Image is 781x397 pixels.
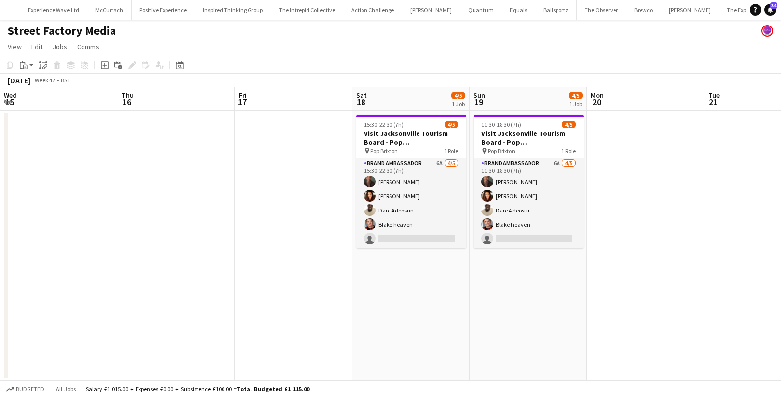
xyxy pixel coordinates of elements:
[761,25,773,37] app-user-avatar: Sophie Barnes
[770,2,777,9] span: 34
[569,92,583,99] span: 4/5
[764,4,776,16] a: 34
[73,40,103,53] a: Comms
[562,121,576,128] span: 4/5
[474,129,584,147] h3: Visit Jacksonville Tourism Board - Pop [GEOGRAPHIC_DATA]
[370,147,398,155] span: Pop Brixton
[356,158,466,248] app-card-role: Brand Ambassador6A4/515:30-22:30 (7h)[PERSON_NAME][PERSON_NAME]Dare AdeosunBlake heaven
[8,76,30,85] div: [DATE]
[5,384,46,395] button: Budgeted
[481,121,521,128] span: 11:30-18:30 (7h)
[77,42,99,51] span: Comms
[661,0,719,20] button: [PERSON_NAME]
[239,91,247,100] span: Fri
[502,0,535,20] button: Equals
[707,96,720,107] span: 21
[355,96,367,107] span: 18
[32,77,57,84] span: Week 42
[591,91,604,100] span: Mon
[402,0,460,20] button: [PERSON_NAME]
[356,91,367,100] span: Sat
[8,42,22,51] span: View
[474,91,485,100] span: Sun
[356,129,466,147] h3: Visit Jacksonville Tourism Board - Pop [GEOGRAPHIC_DATA]
[132,0,195,20] button: Positive Experience
[237,96,247,107] span: 17
[474,158,584,248] app-card-role: Brand Ambassador6A4/511:30-18:30 (7h)[PERSON_NAME][PERSON_NAME]Dare AdeosunBlake heaven
[343,0,402,20] button: Action Challenge
[271,0,343,20] button: The Intrepid Collective
[452,100,465,107] div: 1 Job
[472,96,485,107] span: 19
[28,40,47,53] a: Edit
[20,0,87,20] button: Experience Wave Ltd
[2,96,17,107] span: 15
[569,100,582,107] div: 1 Job
[61,77,71,84] div: BST
[589,96,604,107] span: 20
[31,42,43,51] span: Edit
[4,40,26,53] a: View
[195,0,271,20] button: Inspired Thinking Group
[54,385,78,393] span: All jobs
[451,92,465,99] span: 4/5
[708,91,720,100] span: Tue
[445,121,458,128] span: 4/5
[444,147,458,155] span: 1 Role
[237,385,309,393] span: Total Budgeted £1 115.00
[8,24,116,38] h1: Street Factory Media
[577,0,626,20] button: The Observer
[49,40,71,53] a: Jobs
[4,91,17,100] span: Wed
[87,0,132,20] button: McCurrach
[120,96,134,107] span: 16
[16,386,44,393] span: Budgeted
[474,115,584,248] app-job-card: 11:30-18:30 (7h)4/5Visit Jacksonville Tourism Board - Pop [GEOGRAPHIC_DATA] Pop Brixton1 RoleBran...
[626,0,661,20] button: Brewco
[53,42,67,51] span: Jobs
[86,385,309,393] div: Salary £1 015.00 + Expenses £0.00 + Subsistence £100.00 =
[364,121,404,128] span: 15:30-22:30 (7h)
[121,91,134,100] span: Thu
[535,0,577,20] button: Ballsportz
[460,0,502,20] button: Quantum
[488,147,515,155] span: Pop Brixton
[561,147,576,155] span: 1 Role
[356,115,466,248] app-job-card: 15:30-22:30 (7h)4/5Visit Jacksonville Tourism Board - Pop [GEOGRAPHIC_DATA] Pop Brixton1 RoleBran...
